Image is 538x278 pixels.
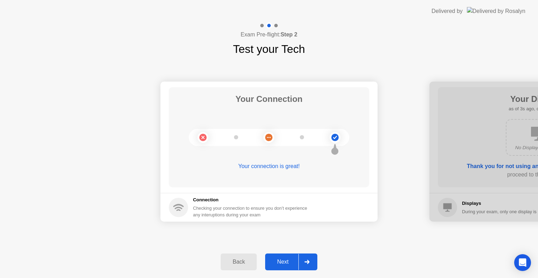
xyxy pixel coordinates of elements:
div: Checking your connection to ensure you don’t experience any interuptions during your exam [193,205,311,218]
div: Next [267,259,298,265]
h4: Exam Pre-flight: [241,30,297,39]
b: Step 2 [281,32,297,37]
div: Delivered by [432,7,463,15]
button: Back [221,253,257,270]
button: Next [265,253,317,270]
div: Your connection is great! [169,162,369,171]
h1: Your Connection [235,93,303,105]
div: Open Intercom Messenger [514,254,531,271]
h5: Connection [193,196,311,203]
div: Back [223,259,255,265]
img: Delivered by Rosalyn [467,7,525,15]
h1: Test your Tech [233,41,305,57]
